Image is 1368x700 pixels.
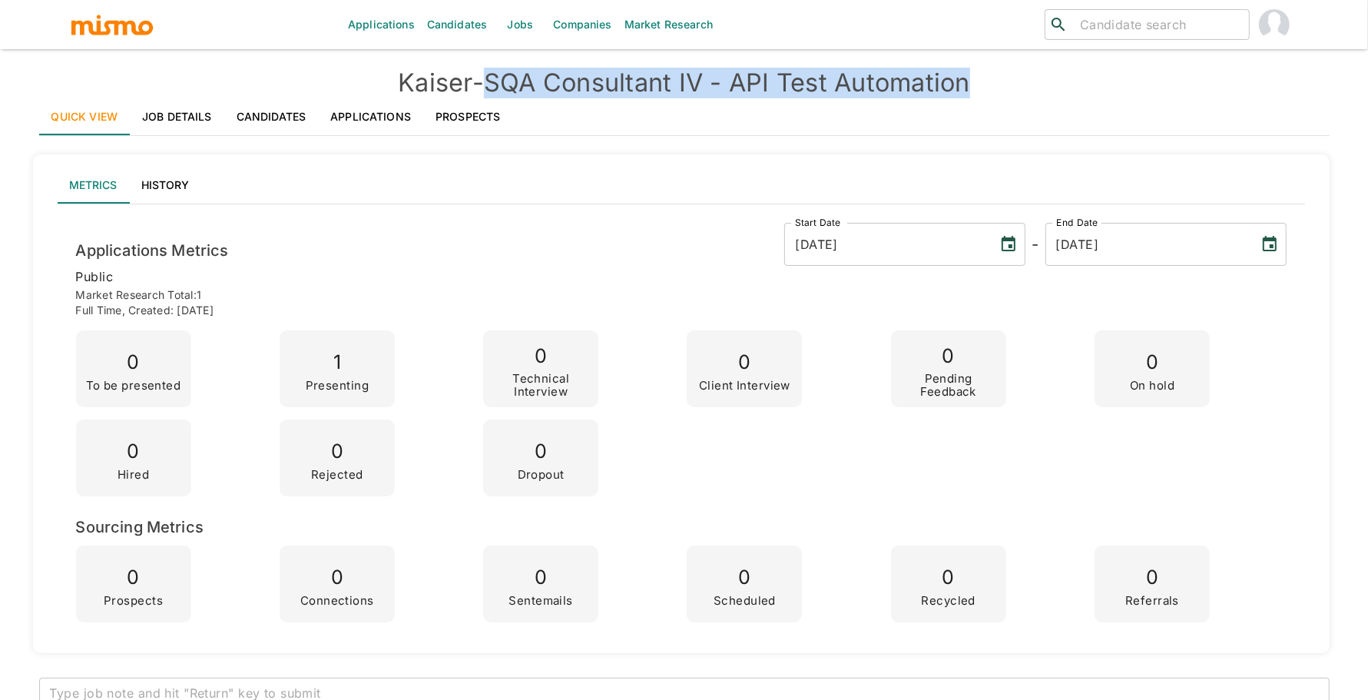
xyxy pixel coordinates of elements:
p: Rejected [311,469,363,482]
p: 0 [714,561,776,595]
input: MM/DD/YYYY [1045,223,1248,266]
div: lab API tabs example [58,167,1305,204]
p: Client Interview [699,380,790,393]
p: Presenting [306,380,369,393]
button: History [130,167,202,204]
p: 0 [1130,346,1174,380]
p: Connections [300,595,374,608]
p: 0 [922,561,976,595]
p: 0 [311,435,363,469]
p: 0 [300,561,374,595]
p: Scheduled [714,595,776,608]
input: Candidate search [1074,14,1243,35]
p: 0 [104,561,163,595]
h6: - [1032,232,1038,257]
p: Recycled [922,595,976,608]
p: To be presented [86,380,181,393]
h6: Applications Metrics [76,238,229,263]
p: Market Research Total: 1 [76,287,1287,303]
p: Dropout [518,469,565,482]
label: End Date [1056,216,1098,229]
p: Prospects [104,595,163,608]
label: Start Date [795,216,841,229]
button: Choose date, selected date is Sep 9, 2025 [993,229,1024,260]
p: 0 [118,435,149,469]
a: Quick View [39,98,131,135]
button: Metrics [58,167,130,204]
p: Pending Feedback [897,373,1000,398]
p: 0 [489,340,592,373]
a: Prospects [423,98,512,135]
p: Full time , Created: [DATE] [76,303,1287,318]
p: 0 [897,340,1000,373]
button: Choose date, selected date is Oct 13, 2025 [1254,229,1285,260]
a: Candidates [224,98,319,135]
p: Sentemails [508,595,572,608]
p: 1 [306,346,369,380]
p: 0 [508,561,572,595]
p: Hired [118,469,149,482]
p: 0 [699,346,790,380]
p: On hold [1130,380,1174,393]
h6: Sourcing Metrics [76,515,1287,539]
p: 0 [86,346,181,380]
h4: Kaiser - SQA Consultant IV - API Test Automation [39,68,1330,98]
p: 0 [1125,561,1179,595]
img: logo [70,13,154,36]
p: Technical Interview [489,373,592,398]
input: MM/DD/YYYY [784,223,987,266]
a: Applications [318,98,423,135]
p: 0 [518,435,565,469]
img: Daniela Zito [1259,9,1290,40]
p: Referrals [1125,595,1179,608]
a: Job Details [130,98,224,135]
p: public [76,266,1287,287]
